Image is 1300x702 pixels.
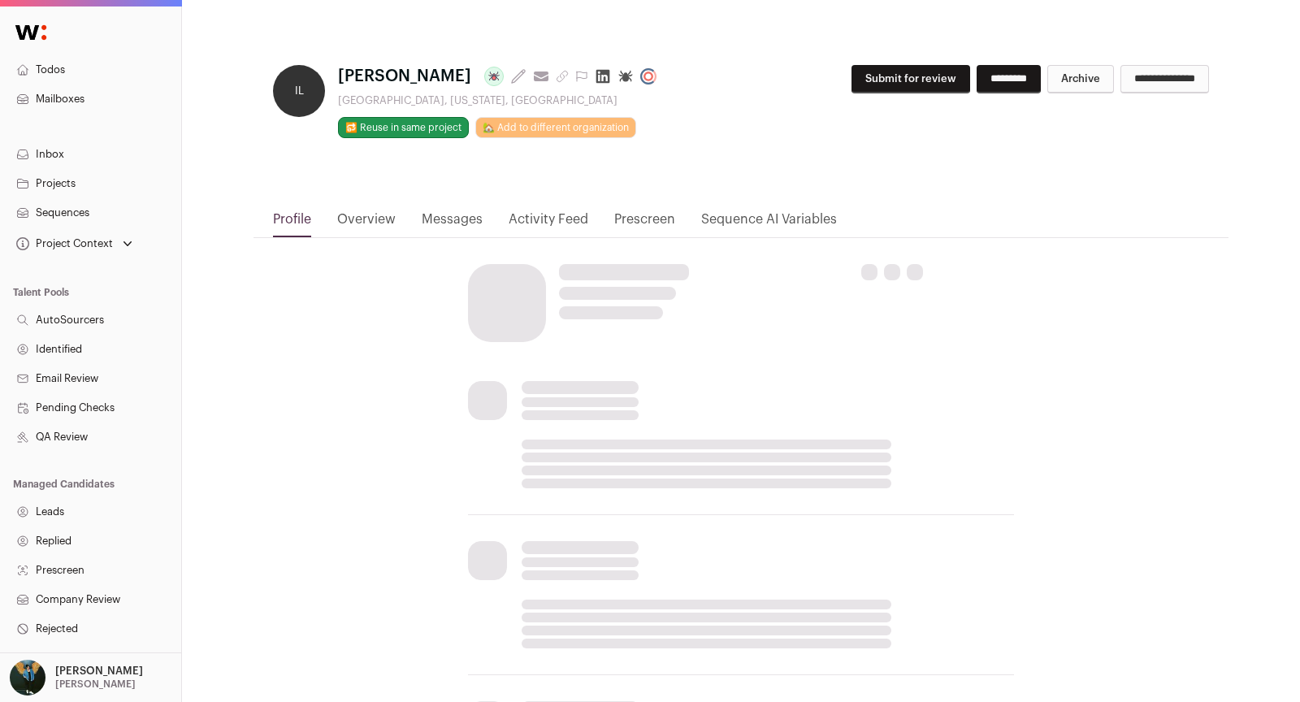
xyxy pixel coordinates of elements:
[6,16,55,49] img: Wellfound
[338,94,663,107] div: [GEOGRAPHIC_DATA], [US_STATE], [GEOGRAPHIC_DATA]
[273,210,311,237] a: Profile
[1047,65,1114,93] button: Archive
[337,210,396,237] a: Overview
[6,660,146,695] button: Open dropdown
[338,117,469,138] button: 🔂 Reuse in same project
[55,678,136,691] p: [PERSON_NAME]
[851,65,970,93] button: Submit for review
[13,232,136,255] button: Open dropdown
[614,210,675,237] a: Prescreen
[273,65,325,117] div: IL
[338,65,471,88] span: [PERSON_NAME]
[701,210,837,237] a: Sequence AI Variables
[422,210,483,237] a: Messages
[475,117,636,138] a: 🏡 Add to different organization
[509,210,588,237] a: Activity Feed
[13,237,113,250] div: Project Context
[55,665,143,678] p: [PERSON_NAME]
[10,660,45,695] img: 12031951-medium_jpg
